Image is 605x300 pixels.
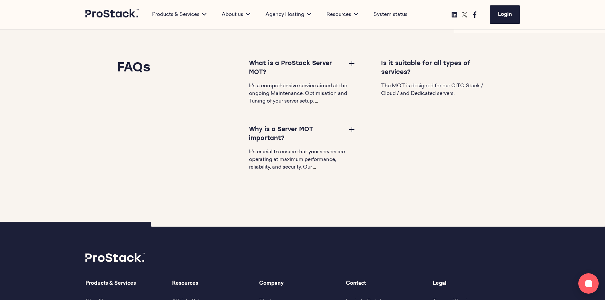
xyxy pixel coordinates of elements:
[249,125,343,143] h3: Why is a Server MOT important?
[249,59,343,77] h3: What is a ProStack Server MOT?
[259,280,346,287] span: Company
[315,99,318,104] span: ...
[381,59,488,77] h3: Is it suitable for all types of services?
[85,9,139,20] a: Prostack logo
[214,11,258,18] div: About us
[373,11,407,18] a: System status
[172,280,259,287] span: Resources
[578,273,599,294] button: Open chat window
[85,253,146,264] a: Prostack logo
[249,150,345,170] span: It’s crucial to ensure that your servers are operating at maximum performance, reliability, and s...
[258,11,319,18] div: Agency Hosting
[498,12,512,17] span: Login
[346,280,433,287] span: Contact
[313,165,316,170] span: ...
[381,83,483,96] span: The MOT is designed for our CITO Stack / Cloud / and Dedicated servers.
[145,11,214,18] div: Products & Services
[249,83,347,104] span: It's a comprehensive service aimed at the ongoing Maintenance, Optimisation and Tuning of your se...
[117,59,224,77] h2: FAQs
[319,11,366,18] div: Resources
[490,5,520,24] a: Login
[433,280,520,287] span: Legal
[85,280,172,287] span: Products & Services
